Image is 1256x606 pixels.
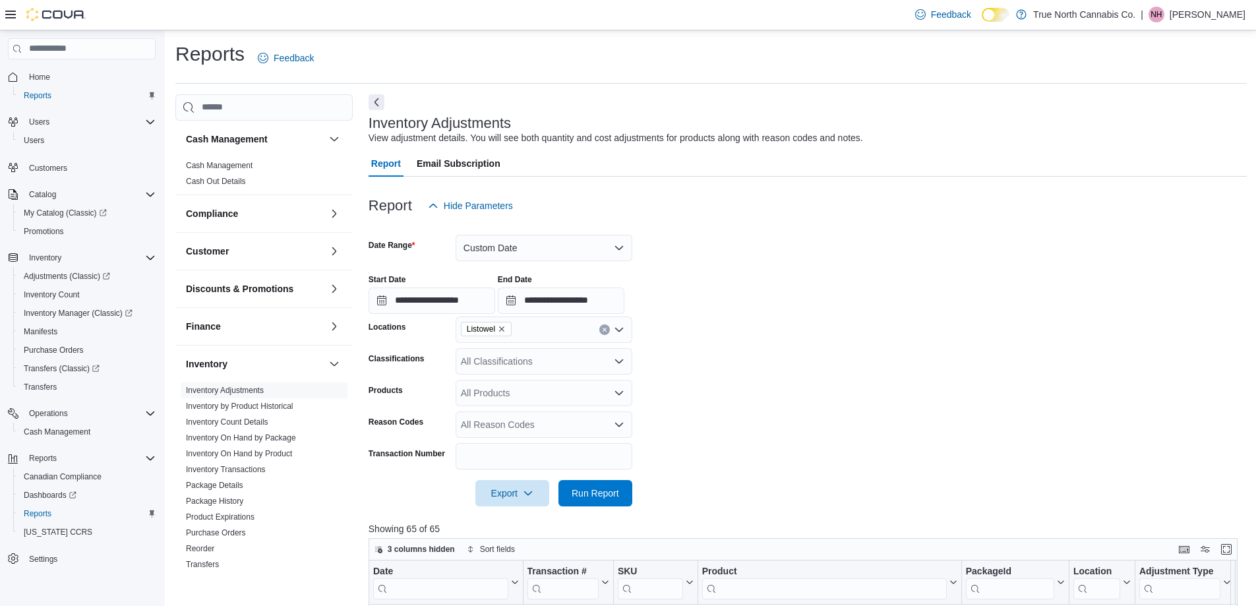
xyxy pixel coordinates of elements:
[18,342,156,358] span: Purchase Orders
[24,90,51,101] span: Reports
[24,363,100,374] span: Transfers (Classic)
[175,158,353,195] div: Cash Management
[186,160,253,171] span: Cash Management
[3,404,161,423] button: Operations
[326,206,342,222] button: Compliance
[13,423,161,441] button: Cash Management
[13,486,161,504] a: Dashboards
[369,115,511,131] h3: Inventory Adjustments
[18,506,57,522] a: Reports
[1139,566,1232,599] button: Adjustment Type
[618,566,683,578] div: SKU
[702,566,947,599] div: Product
[18,342,89,358] a: Purchase Orders
[982,8,1009,22] input: Dark Mode
[1073,566,1131,599] button: Location
[369,353,425,364] label: Classifications
[24,450,62,466] button: Reports
[24,382,57,392] span: Transfers
[13,378,161,396] button: Transfers
[24,551,63,567] a: Settings
[369,522,1247,535] p: Showing 65 of 65
[18,487,156,503] span: Dashboards
[3,449,161,468] button: Reports
[29,117,49,127] span: Users
[966,566,1065,599] button: PackageId
[18,268,156,284] span: Adjustments (Classic)
[24,135,44,146] span: Users
[24,226,64,237] span: Promotions
[18,133,156,148] span: Users
[175,41,245,67] h1: Reports
[18,524,156,540] span: Washington CCRS
[966,566,1054,578] div: PackageId
[373,566,508,578] div: Date
[186,417,268,427] a: Inventory Count Details
[13,468,161,486] button: Canadian Compliance
[186,543,214,554] span: Reorder
[13,504,161,523] button: Reports
[369,198,412,214] h3: Report
[702,566,947,578] div: Product
[1073,566,1120,599] div: Location
[13,131,161,150] button: Users
[186,133,324,146] button: Cash Management
[13,322,161,341] button: Manifests
[498,288,624,314] input: Press the down key to open a popover containing a calendar.
[614,356,624,367] button: Open list of options
[186,207,324,220] button: Compliance
[24,406,73,421] button: Operations
[18,487,82,503] a: Dashboards
[369,131,863,145] div: View adjustment details. You will see both quantity and cost adjustments for products along with ...
[186,207,238,220] h3: Compliance
[18,324,156,340] span: Manifests
[614,324,624,335] button: Open list of options
[572,487,619,500] span: Run Report
[186,496,243,506] span: Package History
[186,282,293,295] h3: Discounts & Promotions
[18,205,112,221] a: My Catalog (Classic)
[1218,541,1234,557] button: Enter fullscreen
[186,320,324,333] button: Finance
[18,524,98,540] a: [US_STATE] CCRS
[186,245,229,258] h3: Customer
[186,320,221,333] h3: Finance
[1139,566,1221,599] div: Adjustment Type
[326,243,342,259] button: Customer
[527,566,598,578] div: Transaction #
[186,481,243,490] a: Package Details
[186,449,292,458] a: Inventory On Hand by Product
[186,357,324,371] button: Inventory
[369,448,445,459] label: Transaction Number
[8,62,156,601] nav: Complex example
[13,204,161,222] a: My Catalog (Classic)
[186,544,214,553] a: Reorder
[24,406,156,421] span: Operations
[29,253,61,263] span: Inventory
[24,527,92,537] span: [US_STATE] CCRS
[18,268,115,284] a: Adjustments (Classic)
[13,304,161,322] a: Inventory Manager (Classic)
[18,224,69,239] a: Promotions
[18,305,156,321] span: Inventory Manager (Classic)
[326,356,342,372] button: Inventory
[18,287,156,303] span: Inventory Count
[24,159,156,175] span: Customers
[369,288,495,314] input: Press the down key to open a popover containing a calendar.
[498,325,506,333] button: Remove Listowel from selection in this group
[29,189,56,200] span: Catalog
[456,235,632,261] button: Custom Date
[13,523,161,541] button: [US_STATE] CCRS
[373,566,519,599] button: Date
[3,67,161,86] button: Home
[18,361,105,377] a: Transfers (Classic)
[1073,566,1120,578] div: Location
[186,465,266,474] a: Inventory Transactions
[24,345,84,355] span: Purchase Orders
[24,69,55,85] a: Home
[462,541,520,557] button: Sort fields
[1197,541,1213,557] button: Display options
[326,318,342,334] button: Finance
[369,417,423,427] label: Reason Codes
